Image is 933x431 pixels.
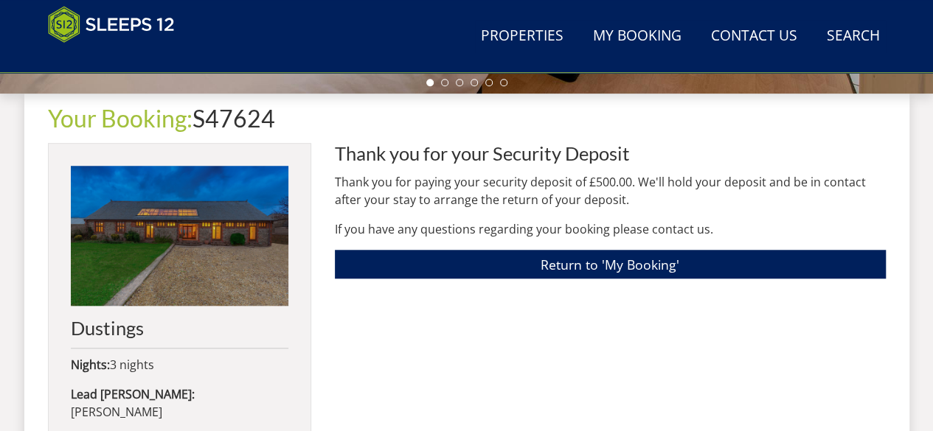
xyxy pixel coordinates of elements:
a: Properties [475,20,569,53]
span: [PERSON_NAME] [71,404,162,420]
img: An image of 'Dustings' [71,166,288,306]
img: Sleeps 12 [48,6,175,43]
h2: Thank you for your Security Deposit [335,143,886,164]
a: Contact Us [705,20,803,53]
a: Your Booking: [48,104,193,133]
a: Dustings [71,166,288,338]
p: Thank you for paying your security deposit of £500.00. We'll hold your deposit and be in contact ... [335,173,886,209]
strong: Lead [PERSON_NAME]: [71,386,195,402]
strong: Nights: [71,357,110,373]
a: Return to 'My Booking' [335,250,886,278]
a: My Booking [587,20,687,53]
h2: Dustings [71,318,288,338]
p: If you have any questions regarding your booking please contact us. [335,220,886,238]
a: Search [821,20,886,53]
p: 3 nights [71,356,288,374]
iframe: Customer reviews powered by Trustpilot [41,52,195,64]
h1: S47624 [48,105,886,131]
